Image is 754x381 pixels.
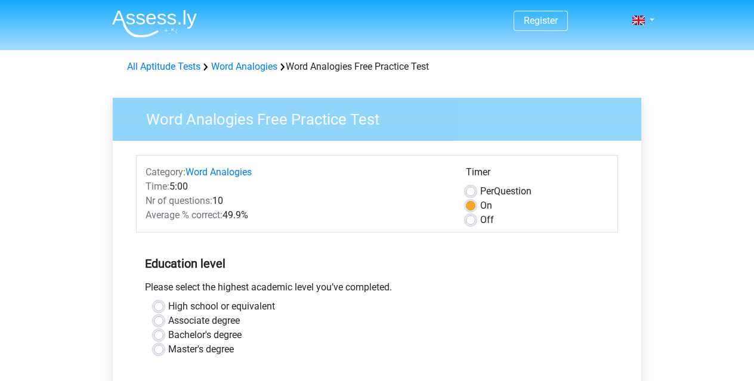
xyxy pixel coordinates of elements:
span: Time: [146,181,169,192]
h3: Word Analogies Free Practice Test [132,106,632,129]
div: 10 [137,194,457,208]
div: 49.9% [137,208,457,222]
a: Register [524,15,558,26]
label: On [480,199,492,213]
a: Word Analogies [211,61,277,72]
span: Average % correct: [146,209,223,221]
label: Bachelor's degree [168,328,242,342]
label: High school or equivalent [168,299,275,314]
label: Off [480,213,494,227]
div: Word Analogies Free Practice Test [122,60,632,74]
label: Associate degree [168,314,240,328]
h5: Education level [145,252,609,275]
div: 5:00 [137,179,457,194]
div: Timer [466,165,608,184]
span: Per [480,185,494,197]
div: Please select the highest academic level you’ve completed. [136,280,618,299]
a: Word Analogies [186,166,252,178]
span: Category: [146,166,186,178]
label: Question [480,184,531,199]
label: Master's degree [168,342,234,357]
a: All Aptitude Tests [127,61,200,72]
span: Nr of questions: [146,195,212,206]
img: Assessly [112,10,197,38]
